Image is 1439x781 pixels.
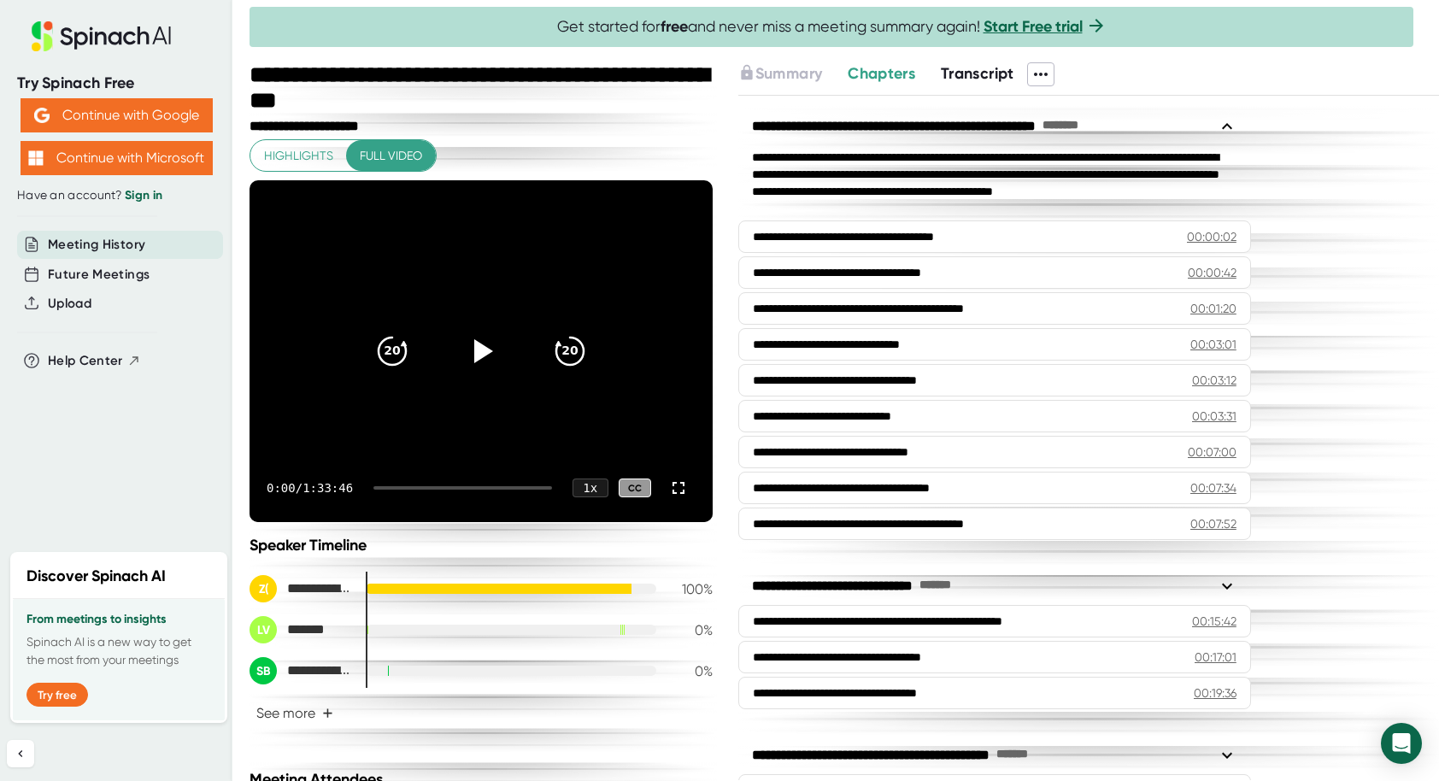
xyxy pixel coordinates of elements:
button: Transcript [941,62,1014,85]
div: Open Intercom Messenger [1381,723,1422,764]
button: Future Meetings [48,265,150,285]
div: 00:07:34 [1190,479,1236,496]
div: LV [250,616,277,643]
a: Sign in [125,188,162,203]
div: Have an account? [17,188,215,203]
a: Start Free trial [984,17,1083,36]
div: 1 x [573,479,608,497]
div: Lisa Vu [250,616,352,643]
button: Upload [48,294,91,314]
button: Summary [738,62,822,85]
h2: Discover Spinach AI [26,565,166,588]
div: 100 % [670,581,713,597]
div: 00:03:31 [1192,408,1236,425]
span: Full video [360,145,422,167]
b: free [661,17,688,36]
div: SB [250,657,277,684]
div: Try Spinach Free [17,73,215,93]
button: Collapse sidebar [7,740,34,767]
h3: From meetings to insights [26,613,211,626]
button: Meeting History [48,235,145,255]
button: Chapters [848,62,915,85]
div: 00:03:12 [1192,372,1236,389]
div: 00:00:42 [1188,264,1236,281]
button: See more+ [250,698,340,728]
div: 00:01:20 [1190,300,1236,317]
div: 0 % [670,663,713,679]
span: Transcript [941,64,1014,83]
span: Help Center [48,351,123,371]
div: Srinivasa Rao Bittla [250,657,352,684]
div: 00:19:36 [1194,684,1236,702]
button: Help Center [48,351,141,371]
p: Spinach AI is a new way to get the most from your meetings [26,633,211,669]
button: Highlights [250,140,347,172]
span: Chapters [848,64,915,83]
span: Get started for and never miss a meeting summary again! [557,17,1107,37]
button: Full video [346,140,436,172]
div: Upgrade to access [738,62,848,86]
div: Ziba Parissa Cranmer (she/hers) [250,575,352,602]
button: Continue with Microsoft [21,141,213,175]
img: Aehbyd4JwY73AAAAAElFTkSuQmCC [34,108,50,123]
div: Speaker Timeline [250,536,713,555]
button: Try free [26,683,88,707]
div: Z( [250,575,277,602]
div: 00:17:01 [1195,649,1236,666]
div: 00:15:42 [1192,613,1236,630]
div: 00:07:52 [1190,515,1236,532]
span: + [322,707,333,720]
div: 00:07:00 [1188,443,1236,461]
div: 00:03:01 [1190,336,1236,353]
button: Continue with Google [21,98,213,132]
div: 00:00:02 [1187,228,1236,245]
span: Highlights [264,145,333,167]
span: Summary [755,64,822,83]
div: 0 % [670,622,713,638]
div: 0:00 / 1:33:46 [267,481,353,495]
div: CC [619,479,651,498]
